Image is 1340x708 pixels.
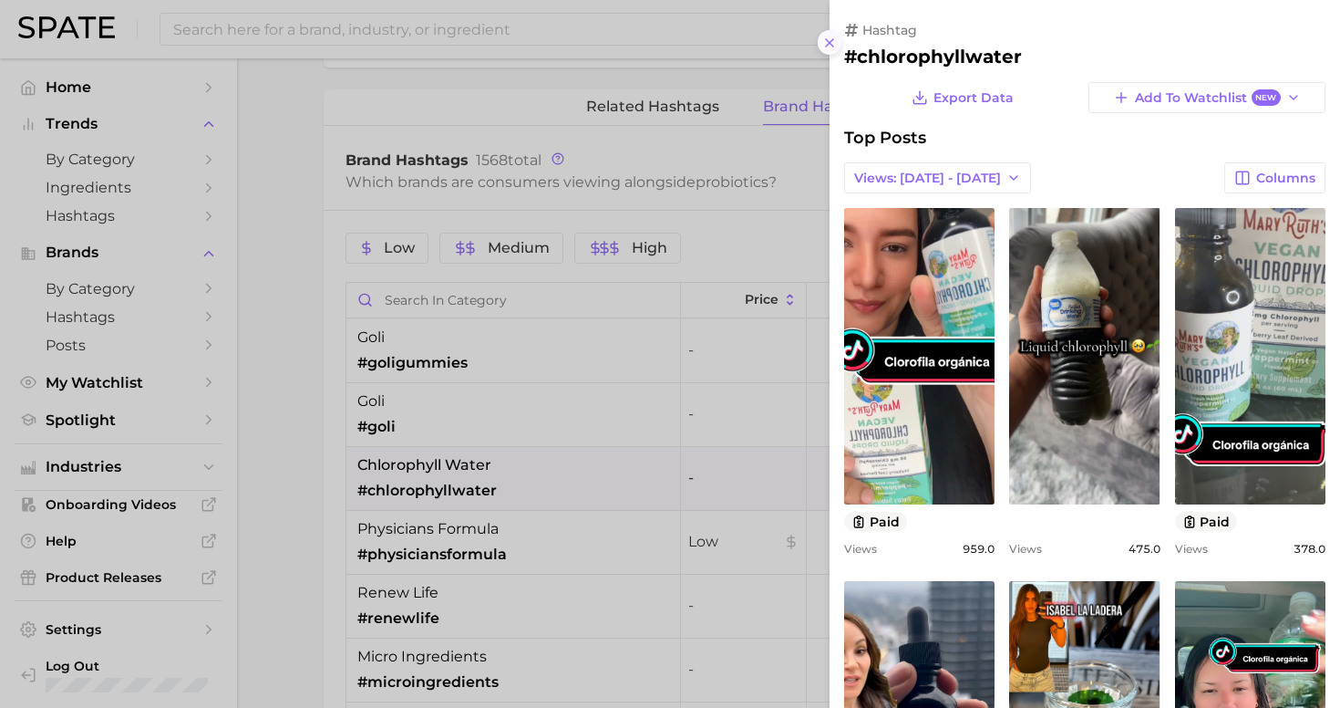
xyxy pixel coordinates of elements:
span: Views [1175,542,1208,556]
span: Views [1009,542,1042,556]
span: Views [844,542,877,556]
span: Export Data [933,90,1014,106]
button: Export Data [907,82,1018,113]
button: Columns [1224,162,1325,193]
span: New [1252,89,1281,107]
h2: #chlorophyllwater [844,46,1325,68]
button: Add to WatchlistNew [1088,82,1325,113]
span: 959.0 [963,542,995,556]
span: Columns [1256,171,1315,186]
span: Top Posts [844,128,926,148]
span: Views: [DATE] - [DATE] [854,171,1001,186]
span: hashtag [862,22,917,38]
button: paid [844,512,907,531]
span: 378.0 [1294,542,1325,556]
button: Views: [DATE] - [DATE] [844,162,1031,193]
span: 475.0 [1129,542,1160,556]
span: Add to Watchlist [1135,89,1280,107]
button: paid [1175,512,1238,531]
